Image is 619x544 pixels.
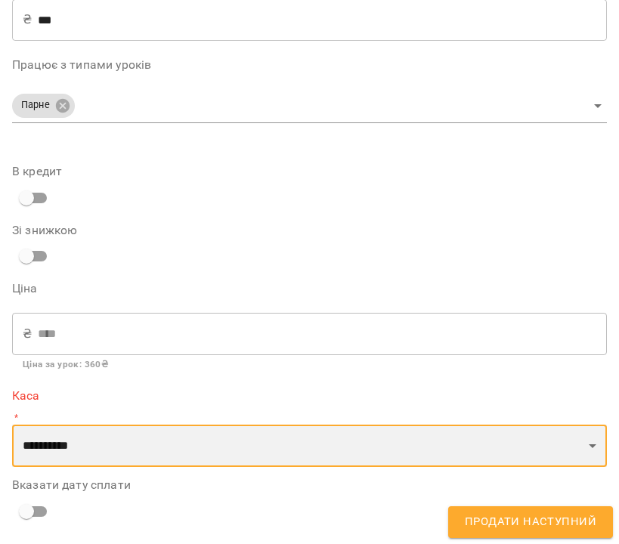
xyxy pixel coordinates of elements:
[12,94,75,118] div: Парне
[12,283,607,295] label: Ціна
[12,224,607,236] label: Зі знижкою
[465,512,596,532] span: Продати наступний
[12,390,607,402] label: Каса
[23,359,108,369] b: Ціна за урок : 360 ₴
[23,325,32,343] p: ₴
[12,479,607,491] label: Вказати дату сплати
[12,98,59,113] span: Парне
[448,506,613,538] button: Продати наступний
[23,11,32,29] p: ₴
[12,59,607,71] label: Працює з типами уроків
[12,165,607,178] label: В кредит
[12,89,607,123] div: Парне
